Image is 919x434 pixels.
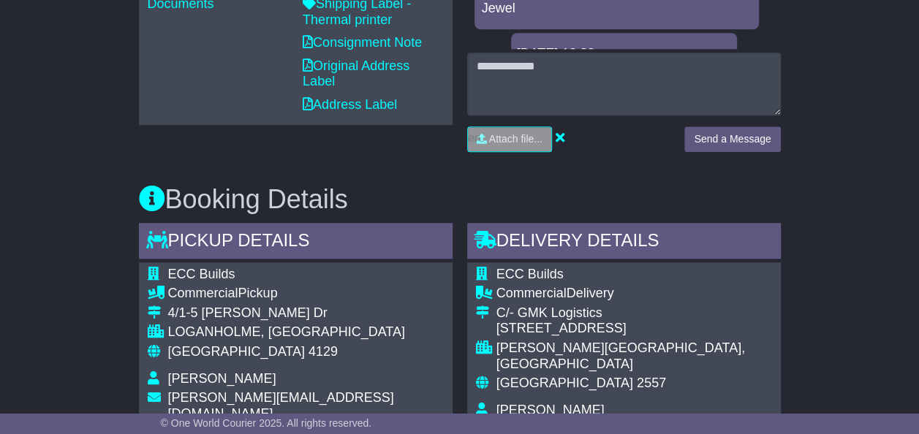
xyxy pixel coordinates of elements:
[309,344,338,359] span: 4129
[684,126,780,152] button: Send a Message
[496,340,772,372] div: [PERSON_NAME][GEOGRAPHIC_DATA], [GEOGRAPHIC_DATA]
[637,376,666,390] span: 2557
[139,185,781,214] h3: Booking Details
[496,305,772,321] div: C/- GMK Logistics
[168,286,444,302] div: Pickup
[496,321,772,337] div: [STREET_ADDRESS]
[303,97,397,112] a: Address Label
[168,390,394,421] span: [PERSON_NAME][EMAIL_ADDRESS][DOMAIN_NAME]
[168,344,305,359] span: [GEOGRAPHIC_DATA]
[303,58,409,89] a: Original Address Label
[303,35,422,50] a: Consignment Note
[496,267,564,281] span: ECC Builds
[496,403,605,417] span: [PERSON_NAME]
[168,267,235,281] span: ECC Builds
[139,223,453,262] div: Pickup Details
[168,286,238,300] span: Commercial
[496,286,772,302] div: Delivery
[496,286,567,300] span: Commercial
[168,324,444,340] div: LOGANHOLME, [GEOGRAPHIC_DATA]
[168,305,444,321] div: 4/1-5 [PERSON_NAME] Dr
[161,417,372,429] span: © One World Courier 2025. All rights reserved.
[517,46,731,62] div: [DATE] 12:32
[467,223,781,262] div: Delivery Details
[168,371,276,386] span: [PERSON_NAME]
[496,376,633,390] span: [GEOGRAPHIC_DATA]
